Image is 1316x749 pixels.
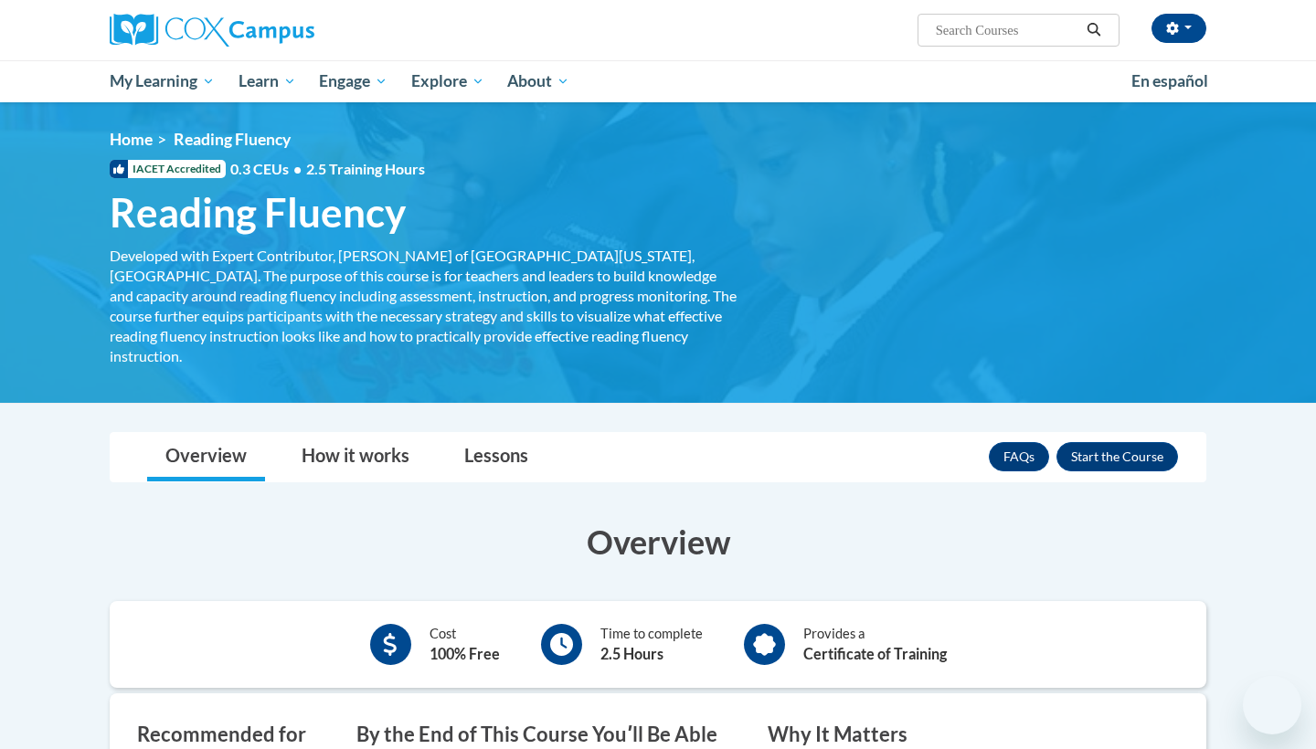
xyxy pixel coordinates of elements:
a: FAQs [989,442,1049,471]
span: IACET Accredited [110,160,226,178]
span: En español [1131,71,1208,90]
a: About [496,60,582,102]
span: 0.3 CEUs [230,159,425,179]
a: En español [1120,62,1220,100]
b: 2.5 Hours [600,645,663,662]
b: Certificate of Training [803,645,947,662]
h3: Why It Matters [768,721,1151,749]
img: Cox Campus [110,14,314,47]
span: Learn [239,70,296,92]
div: Time to complete [600,624,703,665]
a: Engage [307,60,399,102]
button: Enroll [1056,442,1178,471]
iframe: Button to launch messaging window [1243,676,1301,734]
b: 100% Free [430,645,500,662]
span: Explore [411,70,484,92]
span: • [293,160,302,177]
a: Explore [399,60,496,102]
input: Search Courses [934,19,1080,41]
span: Reading Fluency [110,188,406,237]
a: Overview [147,433,265,481]
a: How it works [283,433,428,481]
h3: Recommended for [137,721,329,749]
a: Home [110,130,153,149]
a: My Learning [98,60,227,102]
a: Lessons [446,433,547,481]
a: Cox Campus [110,14,457,47]
span: About [507,70,569,92]
div: Cost [430,624,500,665]
span: My Learning [110,70,215,92]
button: Search [1080,19,1108,41]
div: Provides a [803,624,947,665]
h3: Overview [110,519,1206,564]
span: Engage [319,70,387,92]
div: Main menu [82,60,1234,102]
span: 2.5 Training Hours [306,160,425,177]
button: Account Settings [1151,14,1206,43]
span: Reading Fluency [174,130,291,149]
a: Learn [227,60,308,102]
div: Developed with Expert Contributor, [PERSON_NAME] of [GEOGRAPHIC_DATA][US_STATE], [GEOGRAPHIC_DATA... [110,246,740,366]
